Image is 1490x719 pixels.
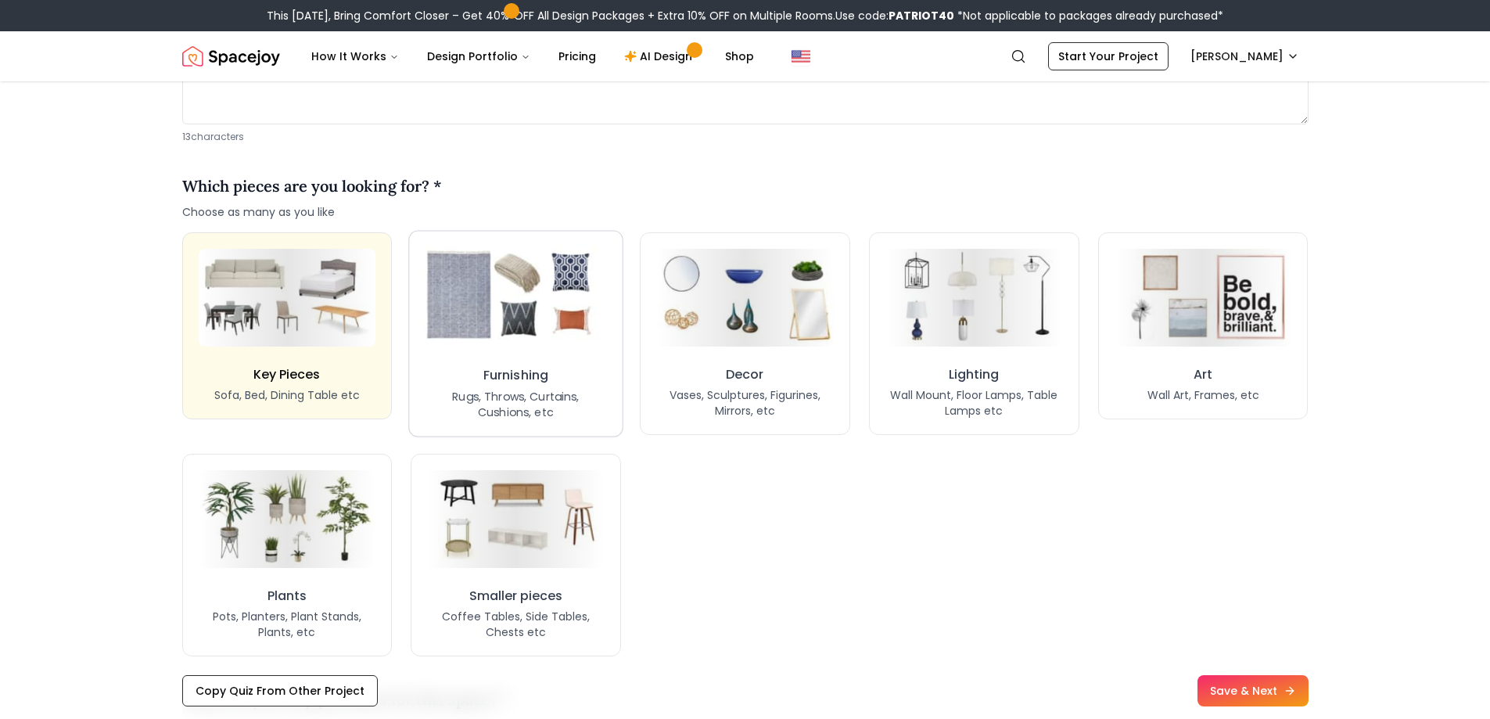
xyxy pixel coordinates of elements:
[1147,387,1259,403] p: Wall Art, Frames, etc
[199,609,376,640] p: Pots, Planters, Plant Stands, Plants, etc
[949,365,999,384] h3: Lighting
[182,41,280,72] img: Spacejoy Logo
[1115,249,1292,347] img: Art
[182,675,378,706] button: Copy Quiz From Other Project
[792,47,810,66] img: United States
[182,131,1309,143] p: 13 characters
[182,232,393,419] button: Key PiecesKey PiecesSofa, Bed, Dining Table etc
[415,41,543,72] button: Design Portfolio
[1181,42,1309,70] button: [PERSON_NAME]
[1048,42,1169,70] a: Start Your Project
[421,245,611,350] img: Furnishing
[199,249,376,347] img: Key Pieces
[726,365,763,384] h3: Decor
[713,41,767,72] a: Shop
[835,8,954,23] span: Use code:
[483,366,549,385] h3: Furnishing
[409,230,623,437] button: FurnishingFurnishingRugs, Throws, Curtains, Cushions, etc
[299,41,767,72] nav: Main
[954,8,1223,23] span: *Not applicable to packages already purchased*
[214,387,360,403] p: Sofa, Bed, Dining Table etc
[182,204,442,220] span: Choose as many as you like
[1194,365,1212,384] h3: Art
[182,31,1309,81] nav: Global
[1098,232,1309,419] button: ArtArtWall Art, Frames, etc
[425,388,606,420] p: Rugs, Throws, Curtains, Cushions, etc
[411,454,621,656] button: Smaller piecesSmaller piecesCoffee Tables, Side Tables, Chests etc
[427,470,605,568] img: Smaller pieces
[656,387,834,419] p: Vases, Sculptures, Figurines, Mirrors, etc
[182,174,442,198] h4: Which pieces are you looking for? *
[253,365,320,384] h3: Key Pieces
[182,41,280,72] a: Spacejoy
[889,8,954,23] b: PATRIOT40
[885,249,1063,347] img: Lighting
[612,41,709,72] a: AI Design
[469,587,562,606] h3: Smaller pieces
[869,232,1079,435] button: LightingLightingWall Mount, Floor Lamps, Table Lamps etc
[299,41,411,72] button: How It Works
[199,470,376,568] img: Plants
[885,387,1063,419] p: Wall Mount, Floor Lamps, Table Lamps etc
[546,41,609,72] a: Pricing
[1197,675,1309,706] button: Save & Next
[267,587,307,606] h3: Plants
[427,609,605,640] p: Coffee Tables, Side Tables, Chests etc
[267,8,1223,23] div: This [DATE], Bring Comfort Closer – Get 40% OFF All Design Packages + Extra 10% OFF on Multiple R...
[656,249,834,347] img: Decor
[640,232,850,435] button: DecorDecorVases, Sculptures, Figurines, Mirrors, etc
[182,454,393,656] button: PlantsPlantsPots, Planters, Plant Stands, Plants, etc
